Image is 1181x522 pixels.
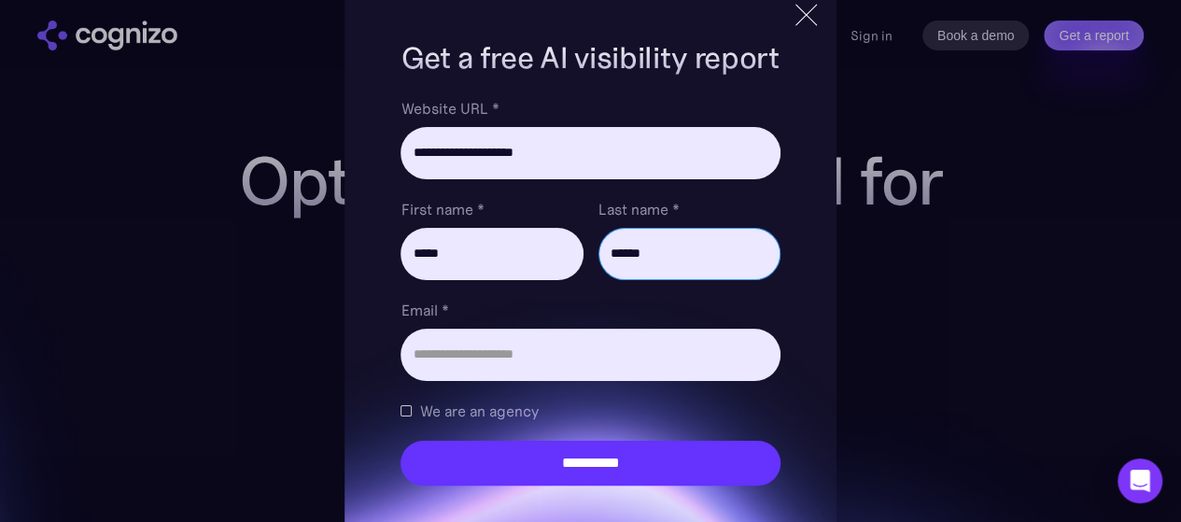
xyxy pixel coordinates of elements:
h1: Get a free AI visibility report [401,37,780,78]
label: Last name * [598,198,780,220]
label: Email * [401,299,780,321]
label: Website URL * [401,97,780,120]
span: We are an agency [419,400,538,422]
form: Brand Report Form [401,97,780,486]
div: Open Intercom Messenger [1118,459,1162,503]
label: First name * [401,198,583,220]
